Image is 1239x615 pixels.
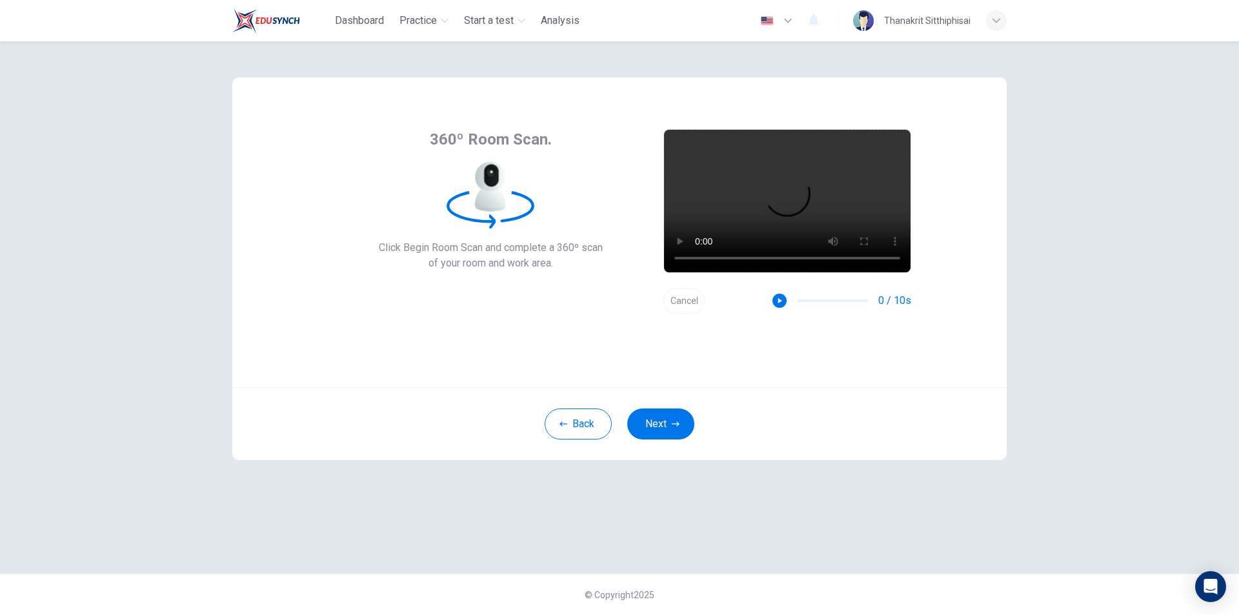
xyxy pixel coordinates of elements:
span: 0 / 10s [878,293,911,308]
img: Train Test logo [232,8,300,34]
button: Next [627,408,694,439]
button: Dashboard [330,9,389,32]
span: Click Begin Room Scan and complete a 360º scan [379,240,603,256]
a: Train Test logo [232,8,330,34]
span: Dashboard [335,13,384,28]
span: Practice [399,13,437,28]
button: Practice [394,9,454,32]
span: © Copyright 2025 [585,590,654,600]
span: 360º Room Scan. [430,129,552,150]
span: of your room and work area. [379,256,603,271]
img: Profile picture [853,10,874,31]
div: Thanakrit Sitthiphisai [884,13,971,28]
button: Start a test [459,9,530,32]
img: en [759,16,775,26]
button: Back [545,408,612,439]
div: Open Intercom Messenger [1195,571,1226,602]
span: Start a test [464,13,514,28]
button: Analysis [536,9,585,32]
button: Cancel [663,288,705,314]
span: Analysis [541,13,579,28]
